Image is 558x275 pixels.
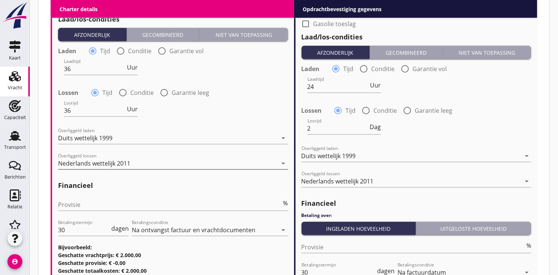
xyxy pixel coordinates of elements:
label: Garantie leeg [172,89,209,96]
h4: Betaling over: [302,212,532,219]
label: Garantie vol [413,65,447,73]
label: Conditie [130,89,154,96]
button: Ingeladen hoeveelheid [302,222,416,235]
div: Afzonderlijk [304,49,367,57]
div: Vracht [8,85,22,90]
label: Conditie [374,107,397,114]
i: arrow_drop_down [279,159,288,168]
div: Ingeladen hoeveelheid [304,225,412,233]
input: Laadtijd [307,81,369,93]
div: Capaciteit [4,115,26,120]
div: % [525,243,531,249]
div: dagen [110,226,129,231]
label: Tijd [346,107,356,114]
label: Gasolie toeslag [70,2,113,10]
div: Duits wettelijk 1999 [58,135,112,141]
button: Afzonderlijk [58,28,127,41]
span: Uur [127,64,138,70]
img: logo-small.a267ee39.svg [1,2,28,29]
button: Uitgeloste hoeveelheid [416,222,531,235]
label: Tijd [344,65,354,73]
span: Uur [127,106,138,112]
div: Kaart [9,55,21,60]
label: Conditie [128,47,152,55]
button: Gecombineerd [370,46,443,59]
div: Duits wettelijk 1999 [302,153,356,159]
i: account_circle [7,254,22,269]
h3: Geschatte totaalkosten: € 2.000,00 [58,267,288,275]
h3: Geschatte vrachtprijs: € 2.000,00 [58,251,288,259]
span: Uur [370,82,381,88]
label: Onder voorbehoud van voorgaande reis [313,10,427,17]
div: Gecombineerd [373,49,440,57]
input: Lostijd [307,122,369,134]
div: dagen [376,268,395,274]
div: Nederlands wettelijk 2011 [302,178,374,185]
div: Niet van toepassing [446,49,529,57]
h3: Bijvoorbeeld: [58,243,288,251]
i: arrow_drop_down [522,177,531,186]
button: Niet van toepassing [443,46,532,59]
i: arrow_drop_down [522,151,531,160]
input: Laadtijd [64,63,125,75]
label: Garantie vol [169,47,204,55]
div: Berichten [4,175,26,179]
div: Nederlands wettelijk 2011 [58,160,130,167]
span: Dag [370,124,381,130]
button: Gecombineerd [127,28,200,41]
button: Niet van toepassing [200,28,288,41]
h2: Laad/los-condities [58,14,288,24]
div: Uitgeloste hoeveelheid [419,225,528,233]
div: Niet van toepassing [203,31,285,39]
i: arrow_drop_down [279,226,288,234]
h2: Financieel [58,180,288,191]
strong: Laden [302,65,320,73]
div: % [282,200,288,206]
input: Provisie [58,199,282,211]
h2: Financieel [302,198,532,208]
div: Afzonderlijk [61,31,123,39]
strong: Laden [58,47,76,55]
h2: Laad/los-condities [302,32,532,42]
div: Na ontvangst factuur en vrachtdocumenten [132,227,255,233]
div: Transport [4,145,26,150]
label: Tijd [102,89,112,96]
div: Relatie [7,204,22,209]
strong: Lossen [58,89,79,96]
label: Garantie leeg [415,107,453,114]
input: Lostijd [64,105,125,116]
input: Betalingstermijn [58,224,110,236]
i: arrow_drop_down [279,134,288,143]
label: Gasolie toeslag [313,20,356,28]
label: Conditie [372,65,395,73]
div: Gecombineerd [130,31,197,39]
h3: Geschatte provisie: € -0,00 [58,259,288,267]
input: Provisie [302,241,525,253]
label: Tijd [100,47,110,55]
strong: Lossen [302,107,322,114]
button: Afzonderlijk [302,46,370,59]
